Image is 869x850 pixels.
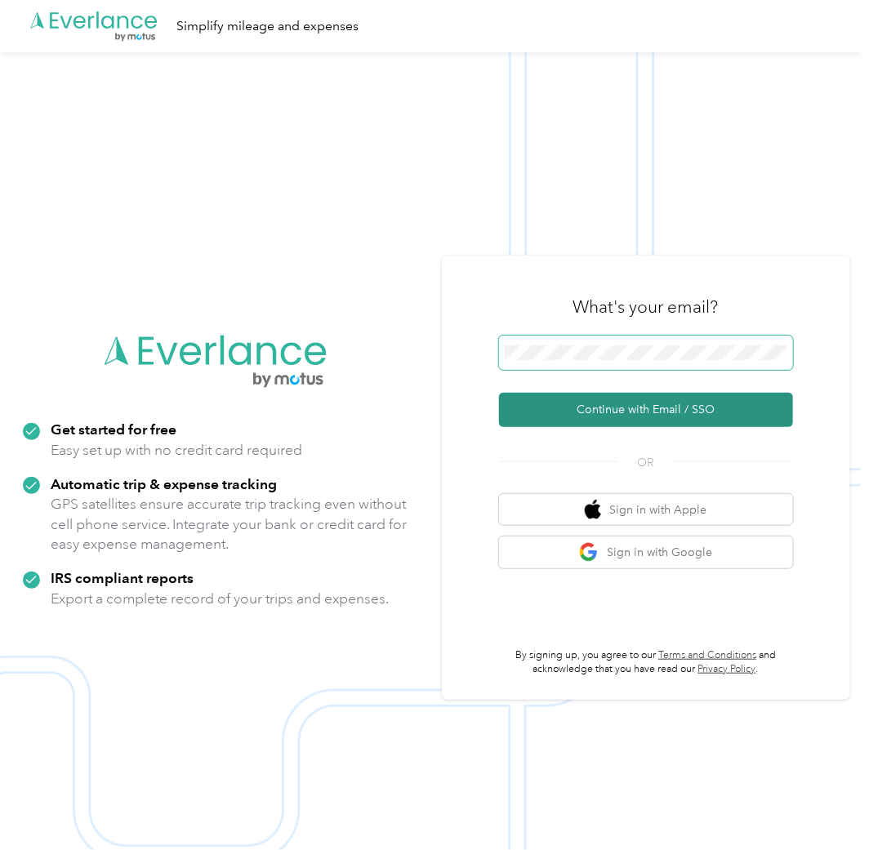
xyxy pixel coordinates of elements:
[176,16,359,37] div: Simplify mileage and expenses
[579,542,599,563] img: google logo
[698,663,756,675] a: Privacy Policy
[499,648,793,677] p: By signing up, you agree to our and acknowledge that you have read our .
[51,475,278,492] strong: Automatic trip & expense tracking
[51,569,194,586] strong: IRS compliant reports
[617,454,675,471] span: OR
[585,500,601,520] img: apple logo
[499,393,793,427] button: Continue with Email / SSO
[51,589,390,609] p: Export a complete record of your trips and expenses.
[51,440,303,461] p: Easy set up with no credit card required
[51,494,408,554] p: GPS satellites ensure accurate trip tracking even without cell phone service. Integrate your bank...
[499,536,793,568] button: google logoSign in with Google
[658,649,756,661] a: Terms and Conditions
[778,759,869,850] iframe: Everlance-gr Chat Button Frame
[51,421,177,438] strong: Get started for free
[573,296,719,318] h3: What's your email?
[499,494,793,526] button: apple logoSign in with Apple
